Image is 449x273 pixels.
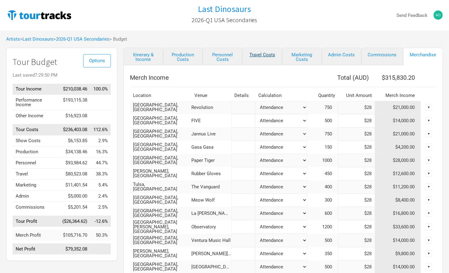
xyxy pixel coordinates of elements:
[90,202,111,213] td: Commissions as % of Tour Income
[426,117,432,124] div: ▼
[130,220,191,234] td: [GEOGRAPHIC_DATA][PERSON_NAME], [GEOGRAPHIC_DATA]
[426,104,432,111] div: ▼
[375,90,421,101] th: Merch Income
[192,17,257,23] h2: 2026-Q1 USA Secondaries
[13,147,59,158] td: Production
[338,127,375,141] input: per head
[90,158,111,169] td: Personnel as % of Tour Income
[191,180,231,194] td: The Vanguard
[130,90,191,101] th: Location
[13,73,111,78] div: Last saved 7:29:50 PM
[130,127,191,141] td: [GEOGRAPHIC_DATA], [GEOGRAPHIC_DATA]
[13,230,59,241] td: Merch Profit
[426,237,432,244] div: ▼
[13,244,59,255] td: Net Profit
[191,127,231,141] td: Jannus Live
[338,101,375,114] input: per head
[307,90,338,101] th: Quantity
[90,124,111,135] td: Tour Costs as % of Tour Income
[59,244,90,255] td: $79,352.08
[56,36,109,42] a: 2026-Q1 USA Secondaries
[59,180,90,191] td: $11,401.54
[90,110,111,121] td: Other Income as % of Tour Income
[375,101,421,114] td: $21,000.00
[338,234,375,247] input: per head
[426,170,432,177] div: ▼
[59,135,90,147] td: $6,153.85
[426,263,432,270] div: ▼
[255,90,307,101] th: Calculation
[59,94,90,110] td: $193,115.38
[231,90,255,101] th: Details
[53,37,109,42] span: >
[338,220,375,234] input: per head
[426,197,432,203] div: ▼
[426,223,432,230] div: ▼
[90,180,111,191] td: Marketing as % of Tour Income
[123,48,163,65] a: Itinerary & Income
[89,58,105,63] span: Options
[191,207,231,220] td: La [PERSON_NAME]
[13,94,59,110] td: Performance Income
[338,90,375,101] th: Unit Amount
[191,194,231,207] td: Meow Wolf
[13,158,59,169] td: Personnel
[191,154,231,167] td: Paper Tiger
[109,37,127,42] span: > Budget
[59,202,90,213] td: $5,201.54
[426,210,432,217] div: ▼
[13,191,59,202] td: Admin
[403,48,443,65] a: Merchandise
[191,90,231,101] th: Venue
[375,247,421,260] td: $9,800.00
[59,191,90,202] td: $5,000.00
[426,183,432,190] div: ▼
[13,180,59,191] td: Marketing
[130,71,307,84] th: Merch Income
[375,141,421,154] td: $4,200.00
[338,167,375,180] input: per head
[375,167,421,180] td: $12,600.00
[325,105,338,110] span: 750
[59,158,90,169] td: $93,984.62
[338,194,375,207] input: per head
[375,180,421,194] td: $11,200.00
[338,114,375,127] input: per head
[13,124,59,135] td: Tour Costs
[130,234,191,247] td: [GEOGRAPHIC_DATA], [GEOGRAPHIC_DATA]
[322,48,361,65] a: Admin Costs
[20,37,53,42] span: >
[325,251,338,256] span: 350
[282,48,322,65] a: Marketing Costs
[375,220,421,234] td: $33,600.00
[426,250,432,257] div: ▼
[322,158,338,163] span: 1000
[325,238,338,243] span: 500
[6,9,72,21] img: TourTracks
[307,71,375,84] th: Total ( AUD )
[426,130,432,137] div: ▼
[375,71,421,84] th: $315,830.20
[13,84,59,95] td: Tour Income
[13,135,59,147] td: Show Costs
[191,114,231,127] td: FIVE
[13,202,59,213] td: Commissions
[338,180,375,194] input: per head
[325,211,338,216] span: 600
[203,48,242,65] a: Personnel Costs
[375,154,421,167] td: $28,000.00
[90,216,111,227] td: Tour Profit as % of Tour Income
[375,234,421,247] td: $14,000.00
[13,216,59,227] td: Tour Profit
[396,13,428,18] strong: Send Feedback
[59,124,90,135] td: $236,403.08
[325,131,338,137] span: 750
[90,244,111,255] td: Net Profit as % of Tour Income
[338,207,375,220] input: per head
[325,197,338,203] span: 300
[338,154,375,167] input: per head
[198,3,251,14] h1: Last Dinosaurs
[130,101,191,114] td: [GEOGRAPHIC_DATA], [GEOGRAPHIC_DATA]
[191,247,231,260] td: [PERSON_NAME][GEOGRAPHIC_DATA][PERSON_NAME]
[198,4,251,14] a: Last Dinosaurs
